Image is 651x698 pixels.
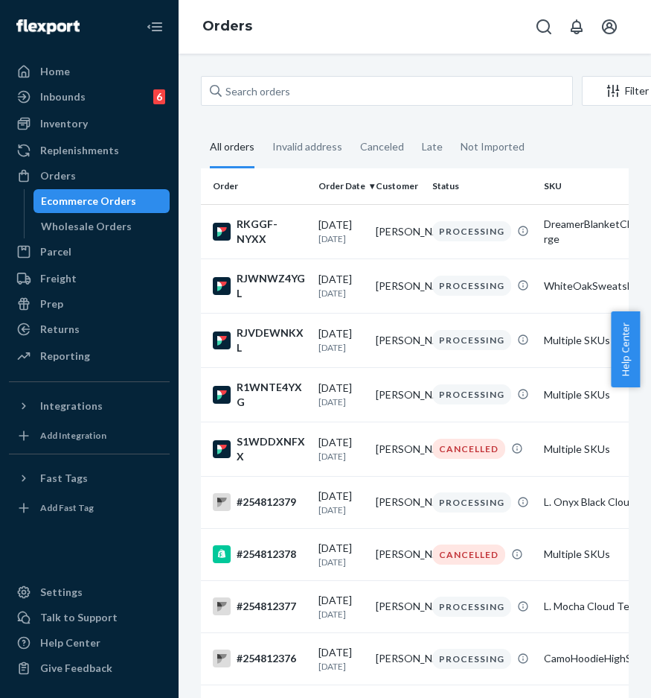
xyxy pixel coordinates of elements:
div: Returns [40,322,80,337]
div: Talk to Support [40,610,118,625]
div: Inbounds [40,89,86,104]
button: Open notifications [562,12,591,42]
a: Returns [9,317,170,341]
a: Parcel [9,240,170,264]
div: Reporting [40,349,90,364]
div: Orders [40,168,76,183]
button: Open account menu [594,12,624,42]
a: Orders [9,164,170,188]
button: Give Feedback [9,656,170,680]
div: Inventory [40,116,88,131]
td: [PERSON_NAME] [370,632,427,685]
div: R1WNTE4YXG [213,380,307,410]
ol: breadcrumbs [190,5,264,48]
div: [DATE] [318,326,364,354]
div: [DATE] [318,272,364,299]
p: [DATE] [318,450,364,463]
div: [DATE] [318,593,364,621]
div: Add Fast Tag [40,501,94,514]
a: Inventory [9,112,170,136]
div: Help Center [40,635,100,650]
td: [PERSON_NAME] [370,422,427,476]
div: Prep [40,296,63,311]
div: Parcel [40,244,71,259]
div: RJVDEWNKXL [213,326,307,355]
input: Search orders [201,76,573,106]
button: Fast Tags [9,466,170,490]
div: Ecommerce Orders [41,194,136,209]
div: PROCESSING [432,384,511,404]
a: Inbounds6 [9,85,170,109]
p: [DATE] [318,556,364,568]
div: [DATE] [318,489,364,516]
div: #254812379 [213,493,307,511]
p: [DATE] [318,396,364,408]
div: CANCELLED [432,545,505,565]
a: Help Center [9,631,170,655]
a: Add Fast Tag [9,496,170,520]
button: Integrations [9,394,170,418]
div: Settings [40,585,83,600]
div: Invalid address [272,127,342,166]
div: PROCESSING [432,492,511,513]
p: [DATE] [318,232,364,245]
div: Integrations [40,399,103,413]
a: Freight [9,267,170,291]
div: PROCESSING [432,649,511,669]
th: Status [426,168,538,204]
a: Home [9,60,170,83]
a: Talk to Support [9,606,170,629]
div: PROCESSING [432,330,511,350]
div: S1WDDXNFXX [213,434,307,464]
td: [PERSON_NAME] [370,528,427,580]
div: Freight [40,271,77,286]
button: Close Navigation [140,12,170,42]
div: PROCESSING [432,597,511,617]
div: Fast Tags [40,471,88,486]
a: Wholesale Orders [33,215,170,238]
div: PROCESSING [432,276,511,296]
td: [PERSON_NAME] [370,313,427,367]
div: Home [40,64,70,79]
div: PROCESSING [432,221,511,241]
div: CANCELLED [432,439,505,459]
div: Add Integration [40,429,106,442]
a: Add Integration [9,424,170,448]
div: Canceled [360,127,404,166]
th: Order Date [312,168,370,204]
div: Not Imported [461,127,525,166]
div: 6 [153,89,165,104]
div: RKGGF-NYXX [213,217,307,247]
button: Help Center [611,311,640,387]
div: [DATE] [318,381,364,408]
td: [PERSON_NAME] [370,367,427,422]
div: #254812377 [213,597,307,615]
td: [PERSON_NAME] [370,258,427,313]
th: Order [201,168,312,204]
div: RJWNWZ4YGL [213,271,307,301]
img: Flexport logo [16,19,80,34]
button: Open Search Box [529,12,559,42]
a: Prep [9,292,170,316]
p: [DATE] [318,608,364,621]
p: [DATE] [318,504,364,516]
a: Ecommerce Orders [33,189,170,213]
a: Replenishments [9,139,170,162]
div: #254812378 [213,545,307,563]
td: [PERSON_NAME] [370,204,427,258]
a: Orders [202,18,252,34]
div: [DATE] [318,218,364,245]
div: Replenishments [40,143,119,158]
a: Reporting [9,344,170,368]
div: Customer [376,180,421,192]
div: [DATE] [318,645,364,673]
div: #254812376 [213,650,307,667]
div: [DATE] [318,435,364,463]
div: Late [422,127,443,166]
div: Wholesale Orders [41,219,132,234]
td: [PERSON_NAME] [370,580,427,632]
a: Settings [9,580,170,604]
p: [DATE] [318,287,364,299]
p: [DATE] [318,660,364,673]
